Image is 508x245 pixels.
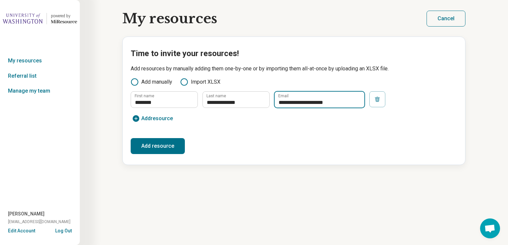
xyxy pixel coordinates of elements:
[206,94,226,98] label: Last name
[8,227,35,234] button: Edit Account
[131,78,172,86] label: Add manually
[51,13,77,19] div: powered by
[3,11,77,27] a: University of Washingtonpowered by
[141,116,173,121] span: Add resource
[3,11,43,27] img: University of Washington
[480,218,500,238] div: Open chat
[8,219,70,225] span: [EMAIL_ADDRESS][DOMAIN_NAME]
[131,138,185,154] button: Add resource
[427,11,465,27] button: Cancel
[278,94,289,98] label: Email
[180,78,220,86] label: Import XLSX
[135,94,154,98] label: First name
[131,47,457,59] h2: Time to invite your resources!
[8,210,45,217] span: [PERSON_NAME]
[131,113,174,124] button: Addresource
[55,227,72,233] button: Log Out
[131,65,457,73] p: Add resources by manually adding them one-by-one or by importing them all-at-once by uploading an...
[369,91,385,107] button: Remove
[122,11,217,26] h1: My resources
